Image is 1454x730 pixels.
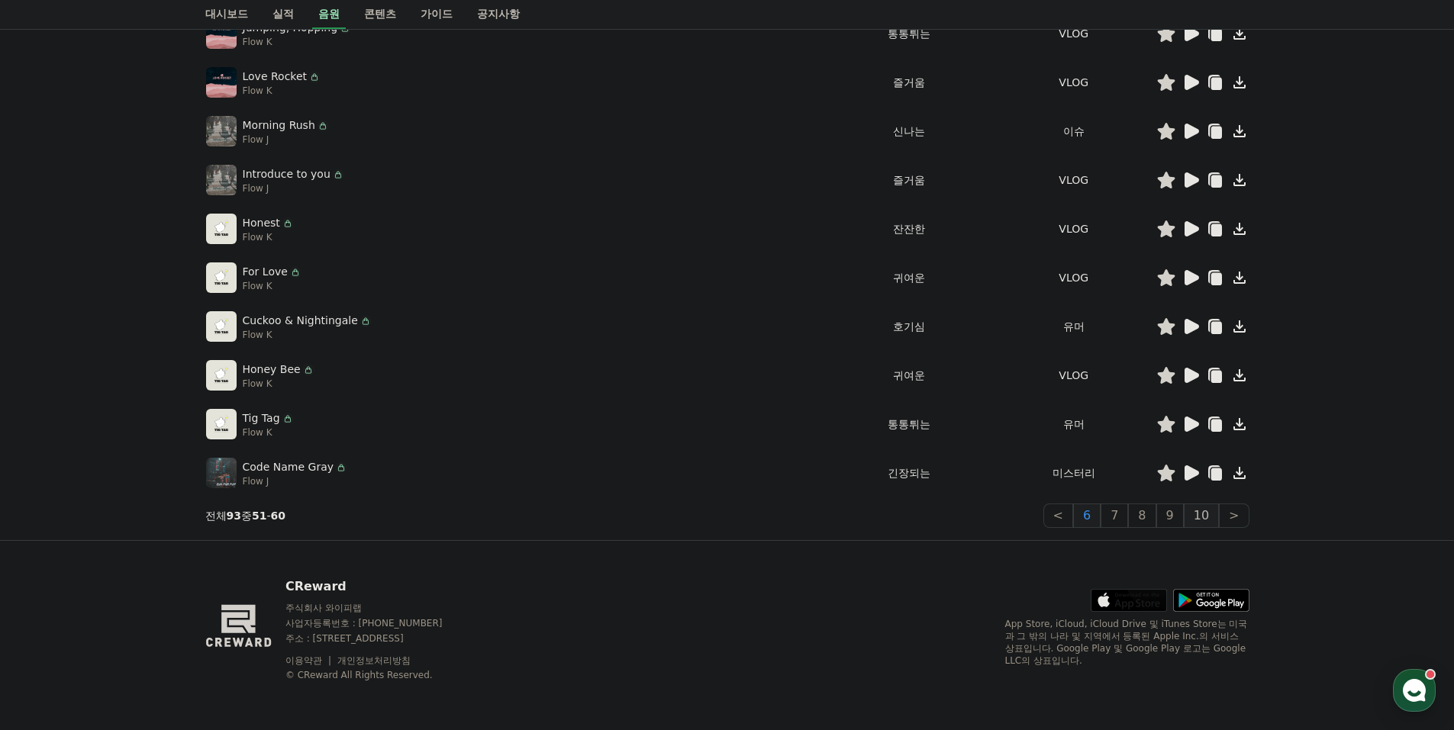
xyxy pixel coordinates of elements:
[991,107,1156,156] td: 이슈
[827,302,991,351] td: 호기심
[337,655,411,666] a: 개인정보처리방침
[243,85,321,97] p: Flow K
[991,156,1156,204] td: VLOG
[243,313,358,329] p: Cuckoo & Nightingale
[243,378,314,390] p: Flow K
[243,166,330,182] p: Introduce to you
[197,484,293,522] a: 설정
[1005,618,1249,667] p: App Store, iCloud, iCloud Drive 및 iTunes Store는 미국과 그 밖의 나라 및 지역에서 등록된 Apple Inc.의 서비스 상표입니다. Goo...
[243,36,352,48] p: Flow K
[285,602,472,614] p: 주식회사 와이피랩
[827,58,991,107] td: 즐거움
[243,329,372,341] p: Flow K
[243,280,301,292] p: Flow K
[1219,503,1249,528] button: >
[827,156,991,204] td: 즐거움
[206,360,237,391] img: music
[243,410,280,426] p: Tig Tag
[236,506,254,519] span: 설정
[243,182,344,195] p: Flow J
[243,69,308,85] p: Love Rocket
[991,302,1156,351] td: 유머
[101,484,197,522] a: 대화
[991,351,1156,400] td: VLOG
[827,9,991,58] td: 통통튀는
[285,655,334,666] a: 이용약관
[285,617,472,629] p: 사업자등록번호 : [PHONE_NUMBER]
[206,18,237,49] img: music
[827,204,991,253] td: 잔잔한
[243,264,288,280] p: For Love
[285,669,472,681] p: © CReward All Rights Reserved.
[827,351,991,400] td: 귀여운
[827,400,991,449] td: 통통튀는
[243,426,294,439] p: Flow K
[206,165,237,195] img: music
[243,475,348,487] p: Flow J
[252,510,266,522] strong: 51
[243,133,329,146] p: Flow J
[285,577,472,596] p: CReward
[243,459,334,475] p: Code Name Gray
[991,58,1156,107] td: VLOG
[1043,503,1073,528] button: <
[243,215,280,231] p: Honest
[991,449,1156,497] td: 미스터리
[227,510,241,522] strong: 93
[991,9,1156,58] td: VLOG
[243,362,301,378] p: Honey Bee
[991,253,1156,302] td: VLOG
[243,231,294,243] p: Flow K
[206,262,237,293] img: music
[1128,503,1156,528] button: 8
[827,107,991,156] td: 신나는
[5,484,101,522] a: 홈
[285,632,472,645] p: 주소 : [STREET_ADDRESS]
[206,409,237,439] img: music
[205,508,286,523] p: 전체 중 -
[991,204,1156,253] td: VLOG
[206,214,237,244] img: music
[827,253,991,302] td: 귀여운
[271,510,285,522] strong: 60
[140,507,158,519] span: 대화
[243,117,315,133] p: Morning Rush
[206,311,237,342] img: music
[48,506,57,519] span: 홈
[206,67,237,98] img: music
[1156,503,1184,528] button: 9
[1184,503,1219,528] button: 10
[1101,503,1128,528] button: 7
[206,116,237,146] img: music
[206,458,237,488] img: music
[991,400,1156,449] td: 유머
[1073,503,1101,528] button: 6
[827,449,991,497] td: 긴장되는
